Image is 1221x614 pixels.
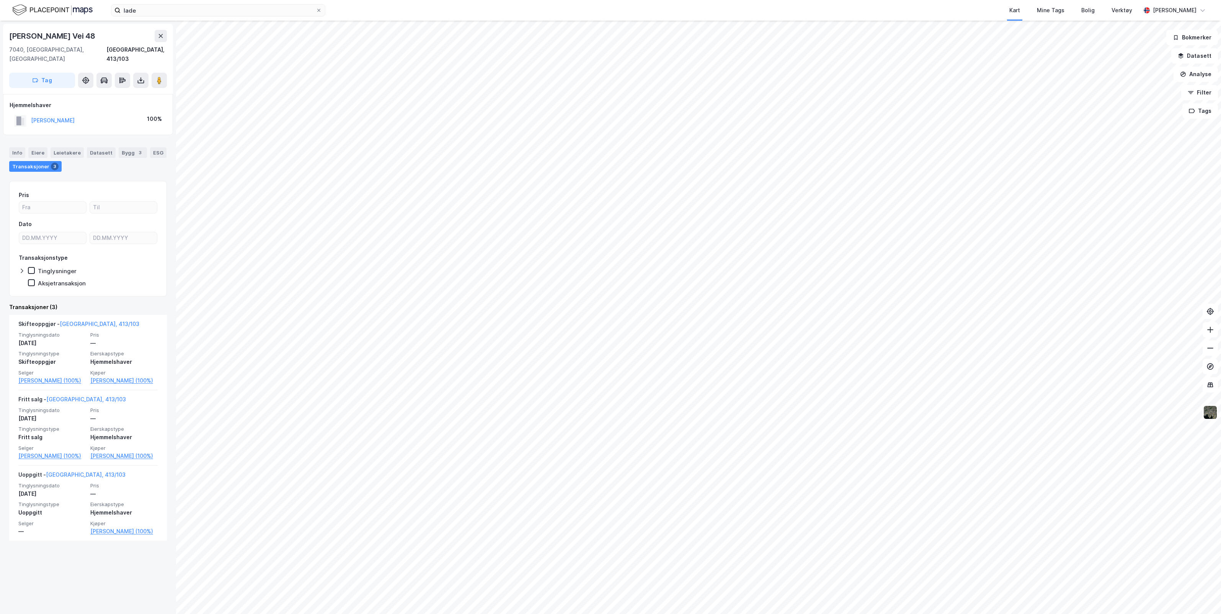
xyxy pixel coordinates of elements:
[28,147,47,158] div: Eiere
[18,414,86,423] div: [DATE]
[18,357,86,366] div: Skifteoppgjør
[18,319,139,332] div: Skifteoppgjør -
[18,470,126,482] div: Uoppgitt -
[121,5,316,16] input: Søk på adresse, matrikkel, gårdeiere, leietakere eller personer
[90,339,158,348] div: —
[1174,67,1218,82] button: Analyse
[90,489,158,498] div: —
[18,482,86,489] span: Tinglysningsdato
[9,147,25,158] div: Info
[9,45,106,64] div: 7040, [GEOGRAPHIC_DATA], [GEOGRAPHIC_DATA]
[19,220,32,229] div: Dato
[150,147,166,158] div: ESG
[18,445,86,451] span: Selger
[18,433,86,442] div: Fritt salg
[18,376,86,385] a: [PERSON_NAME] (100%)
[9,161,62,172] div: Transaksjoner
[1171,48,1218,64] button: Datasett
[18,426,86,432] span: Tinglysningstype
[90,350,158,357] span: Eierskapstype
[10,101,166,110] div: Hjemmelshaver
[1037,6,1064,15] div: Mine Tags
[1112,6,1132,15] div: Verktøy
[1203,405,1218,420] img: 9k=
[9,30,97,42] div: [PERSON_NAME] Vei 48
[1183,577,1221,614] iframe: Chat Widget
[90,232,157,244] input: DD.MM.YYYY
[90,370,158,376] span: Kjøper
[51,163,59,170] div: 3
[9,73,75,88] button: Tag
[90,202,157,213] input: Til
[90,407,158,414] span: Pris
[9,303,167,312] div: Transaksjoner (3)
[60,321,139,327] a: [GEOGRAPHIC_DATA], 413/103
[18,489,86,498] div: [DATE]
[19,191,29,200] div: Pris
[90,520,158,527] span: Kjøper
[18,451,86,461] a: [PERSON_NAME] (100%)
[90,426,158,432] span: Eierskapstype
[18,407,86,414] span: Tinglysningsdato
[90,376,158,385] a: [PERSON_NAME] (100%)
[90,508,158,517] div: Hjemmelshaver
[1182,103,1218,119] button: Tags
[90,501,158,508] span: Eierskapstype
[19,202,86,213] input: Fra
[90,445,158,451] span: Kjøper
[106,45,167,64] div: [GEOGRAPHIC_DATA], 413/103
[18,501,86,508] span: Tinglysningstype
[90,414,158,423] div: —
[119,147,147,158] div: Bygg
[1009,6,1020,15] div: Kart
[18,339,86,348] div: [DATE]
[90,332,158,338] span: Pris
[18,350,86,357] span: Tinglysningstype
[38,267,77,275] div: Tinglysninger
[19,232,86,244] input: DD.MM.YYYY
[90,527,158,536] a: [PERSON_NAME] (100%)
[1181,85,1218,100] button: Filter
[46,396,126,402] a: [GEOGRAPHIC_DATA], 413/103
[18,527,86,536] div: —
[1166,30,1218,45] button: Bokmerker
[87,147,116,158] div: Datasett
[90,482,158,489] span: Pris
[18,332,86,338] span: Tinglysningsdato
[90,357,158,366] div: Hjemmelshaver
[12,3,93,17] img: logo.f888ab2527a4732fd821a326f86c7f29.svg
[18,395,126,407] div: Fritt salg -
[38,280,86,287] div: Aksjetransaksjon
[18,520,86,527] span: Selger
[19,253,68,262] div: Transaksjonstype
[136,149,144,156] div: 3
[90,451,158,461] a: [PERSON_NAME] (100%)
[1081,6,1095,15] div: Bolig
[1153,6,1197,15] div: [PERSON_NAME]
[90,433,158,442] div: Hjemmelshaver
[18,508,86,517] div: Uoppgitt
[147,114,162,124] div: 100%
[46,471,126,478] a: [GEOGRAPHIC_DATA], 413/103
[18,370,86,376] span: Selger
[51,147,84,158] div: Leietakere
